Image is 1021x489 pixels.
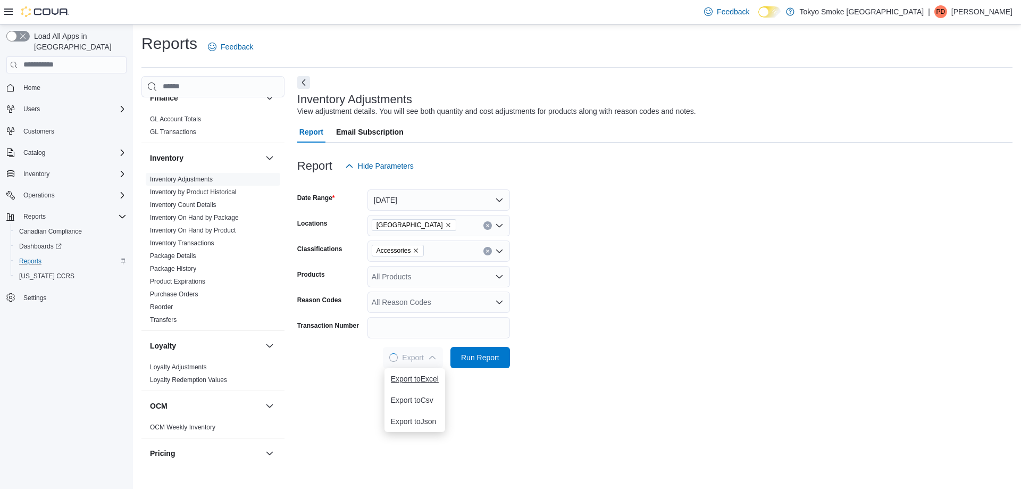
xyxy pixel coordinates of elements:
button: Inventory [150,153,261,163]
span: Thunder Bay Memorial [372,219,456,231]
a: Customers [19,125,58,138]
a: Inventory Adjustments [150,176,213,183]
h3: Pricing [150,448,175,459]
span: Canadian Compliance [19,227,82,236]
img: Cova [21,6,69,17]
a: Inventory On Hand by Package [150,214,239,221]
label: Products [297,270,325,279]
span: Inventory Count Details [150,201,216,209]
span: Washington CCRS [15,270,127,283]
button: Inventory [19,168,54,180]
div: OCM [141,421,284,438]
a: Inventory by Product Historical [150,188,237,196]
div: View adjustment details. You will see both quantity and cost adjustments for products along with ... [297,106,696,117]
button: Remove Thunder Bay Memorial from selection in this group [445,222,451,228]
span: Export to Csv [391,396,439,404]
a: Inventory On Hand by Product [150,227,236,234]
button: Export toJson [384,411,445,432]
span: Dashboards [19,242,62,251]
button: Next [297,76,310,89]
span: Report [299,121,323,143]
span: Settings [23,294,46,302]
span: Inventory Adjustments [150,175,213,184]
input: Dark Mode [758,6,781,18]
span: Users [19,103,127,115]
button: Open list of options [495,272,504,281]
a: [US_STATE] CCRS [15,270,79,283]
label: Reason Codes [297,296,341,304]
span: Catalog [19,146,127,159]
label: Locations [297,219,328,228]
button: Clear input [483,221,492,230]
span: Inventory [19,168,127,180]
button: Clear input [483,247,492,255]
span: [US_STATE] CCRS [19,272,74,280]
a: Purchase Orders [150,291,198,298]
button: Catalog [19,146,49,159]
button: Canadian Compliance [11,224,131,239]
button: Remove Accessories from selection in this group [413,247,419,254]
span: Loyalty Redemption Values [150,376,227,384]
div: Inventory [141,173,284,330]
a: Loyalty Redemption Values [150,376,227,384]
button: Finance [150,93,261,103]
span: Accessories [376,245,411,256]
a: Package History [150,265,196,272]
span: Hide Parameters [358,161,414,171]
a: Home [19,81,45,94]
button: Open list of options [495,247,504,255]
p: Tokyo Smoke [GEOGRAPHIC_DATA] [800,5,924,18]
span: Loading [388,352,399,363]
span: Package Details [150,252,196,260]
h3: Report [297,160,332,172]
span: Dashboards [15,240,127,253]
span: Export to Json [391,417,439,426]
button: Settings [2,290,131,305]
button: Run Report [450,347,510,368]
span: Feedback [221,42,253,52]
a: Canadian Compliance [15,225,86,238]
button: Loyalty [263,339,276,352]
button: Reports [2,209,131,224]
a: Transfers [150,316,177,324]
span: Home [23,84,40,92]
nav: Complex example [6,76,127,333]
span: Settings [19,291,127,304]
label: Classifications [297,245,342,253]
span: Customers [19,124,127,137]
button: Finance [263,92,276,104]
span: Export [389,347,436,368]
button: Users [2,102,131,117]
div: Loyalty [141,361,284,391]
span: Inventory On Hand by Product [150,226,236,235]
span: GL Account Totals [150,115,201,123]
a: Inventory Transactions [150,239,214,247]
span: Email Subscription [336,121,404,143]
span: Operations [19,189,127,202]
button: Pricing [263,447,276,460]
h3: Inventory [150,153,183,163]
a: GL Transactions [150,128,196,136]
span: Inventory On Hand by Package [150,213,239,222]
h3: Finance [150,93,178,103]
button: Customers [2,123,131,138]
button: [DATE] [367,189,510,211]
span: Product Expirations [150,277,205,286]
a: OCM Weekly Inventory [150,424,215,431]
a: Loyalty Adjustments [150,363,207,371]
div: Finance [141,113,284,143]
a: Feedback [204,36,257,57]
button: Pricing [150,448,261,459]
span: Accessories [372,245,424,256]
span: Reports [19,210,127,223]
a: Dashboards [11,239,131,254]
span: Reports [19,257,41,266]
span: Reports [23,212,46,221]
span: Package History [150,264,196,273]
span: Inventory [23,170,49,178]
a: Reorder [150,303,173,311]
span: Feedback [717,6,749,17]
